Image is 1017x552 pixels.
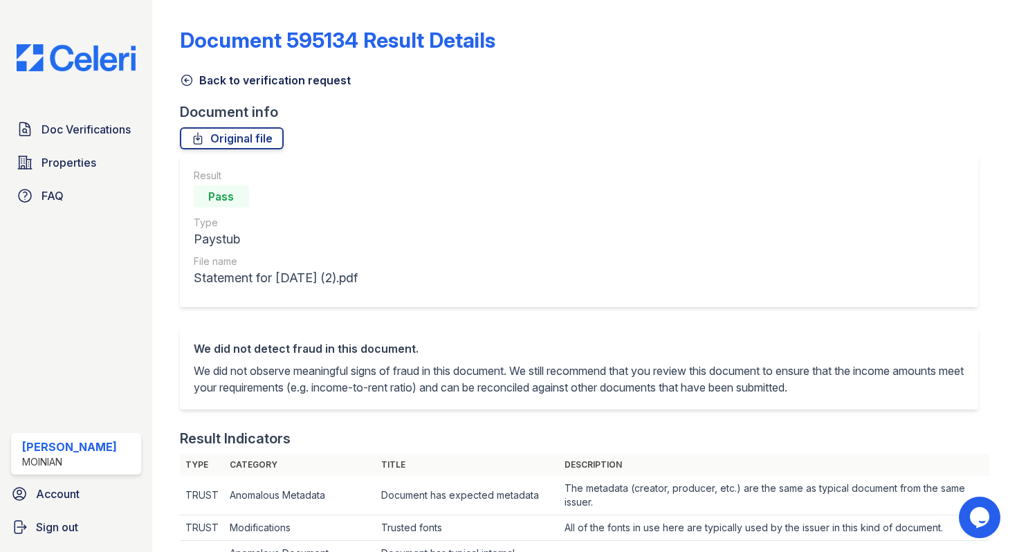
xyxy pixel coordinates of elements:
div: File name [194,255,358,268]
td: All of the fonts in use here are typically used by the issuer in this kind of document. [559,515,989,541]
span: Doc Verifications [42,121,131,138]
td: Modifications [224,515,376,541]
a: Properties [11,149,141,176]
a: Sign out [6,513,147,541]
td: The metadata (creator, producer, etc.) are the same as typical document from the same issuer. [559,476,989,515]
span: Properties [42,154,96,171]
td: TRUST [180,515,224,541]
span: Account [36,486,80,502]
div: Moinian [22,455,117,469]
a: Original file [180,127,284,149]
div: Statement for [DATE] (2).pdf [194,268,358,288]
span: FAQ [42,187,64,204]
th: Title [376,454,559,476]
iframe: chat widget [959,497,1003,538]
span: Sign out [36,519,78,535]
div: We did not detect fraud in this document. [194,340,964,357]
a: Doc Verifications [11,116,141,143]
img: CE_Logo_Blue-a8612792a0a2168367f1c8372b55b34899dd931a85d93a1a3d3e32e68fde9ad4.png [6,44,147,71]
div: Paystub [194,230,358,249]
td: Trusted fonts [376,515,559,541]
a: Back to verification request [180,72,351,89]
th: Description [559,454,989,476]
p: We did not observe meaningful signs of fraud in this document. We still recommend that you review... [194,362,964,396]
a: FAQ [11,182,141,210]
div: Result [194,169,358,183]
td: TRUST [180,476,224,515]
td: Document has expected metadata [376,476,559,515]
div: Type [194,216,358,230]
a: Account [6,480,147,508]
div: Result Indicators [180,429,291,448]
div: [PERSON_NAME] [22,439,117,455]
a: Document 595134 Result Details [180,28,495,53]
th: Category [224,454,376,476]
th: Type [180,454,224,476]
div: Pass [194,185,249,208]
div: Document info [180,102,989,122]
td: Anomalous Metadata [224,476,376,515]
